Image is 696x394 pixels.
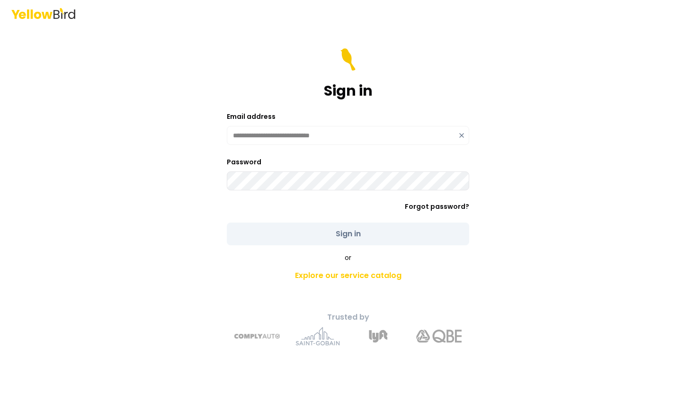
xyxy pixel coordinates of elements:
[324,82,373,99] h1: Sign in
[227,112,276,121] label: Email address
[181,312,515,323] p: Trusted by
[345,253,351,262] span: or
[405,202,469,211] a: Forgot password?
[227,157,261,167] label: Password
[181,266,515,285] a: Explore our service catalog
